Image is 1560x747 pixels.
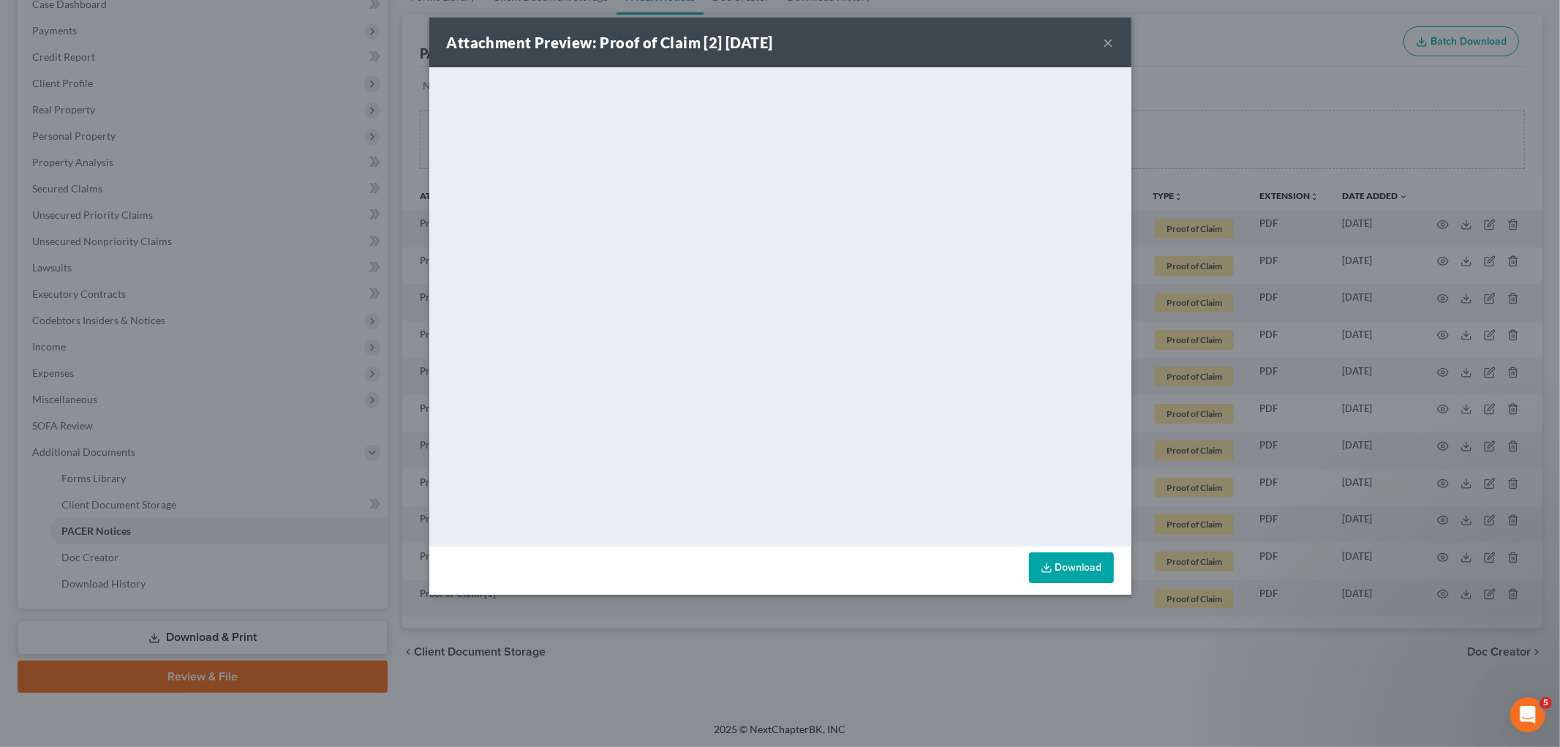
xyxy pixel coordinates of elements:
[429,67,1131,543] iframe: <object ng-attr-data='[URL][DOMAIN_NAME]' type='application/pdf' width='100%' height='650px'></ob...
[447,34,773,51] strong: Attachment Preview: Proof of Claim [2] [DATE]
[1104,34,1114,51] button: ×
[1540,697,1552,709] span: 5
[1029,552,1114,583] a: Download
[1510,697,1545,732] iframe: Intercom live chat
